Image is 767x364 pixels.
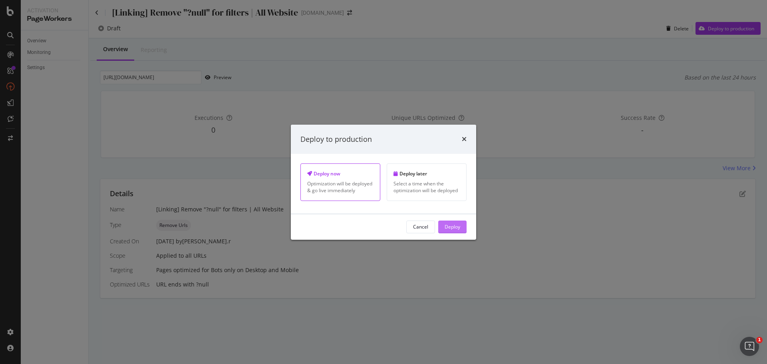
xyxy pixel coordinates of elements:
[462,134,467,144] div: times
[740,337,759,356] iframe: Intercom live chat
[291,124,476,239] div: modal
[406,221,435,233] button: Cancel
[413,223,428,230] div: Cancel
[393,170,460,177] div: Deploy later
[307,170,374,177] div: Deploy now
[307,180,374,194] div: Optimization will be deployed & go live immediately
[393,180,460,194] div: Select a time when the optimization will be deployed
[756,337,763,343] span: 1
[438,221,467,233] button: Deploy
[445,223,460,230] div: Deploy
[300,134,372,144] div: Deploy to production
